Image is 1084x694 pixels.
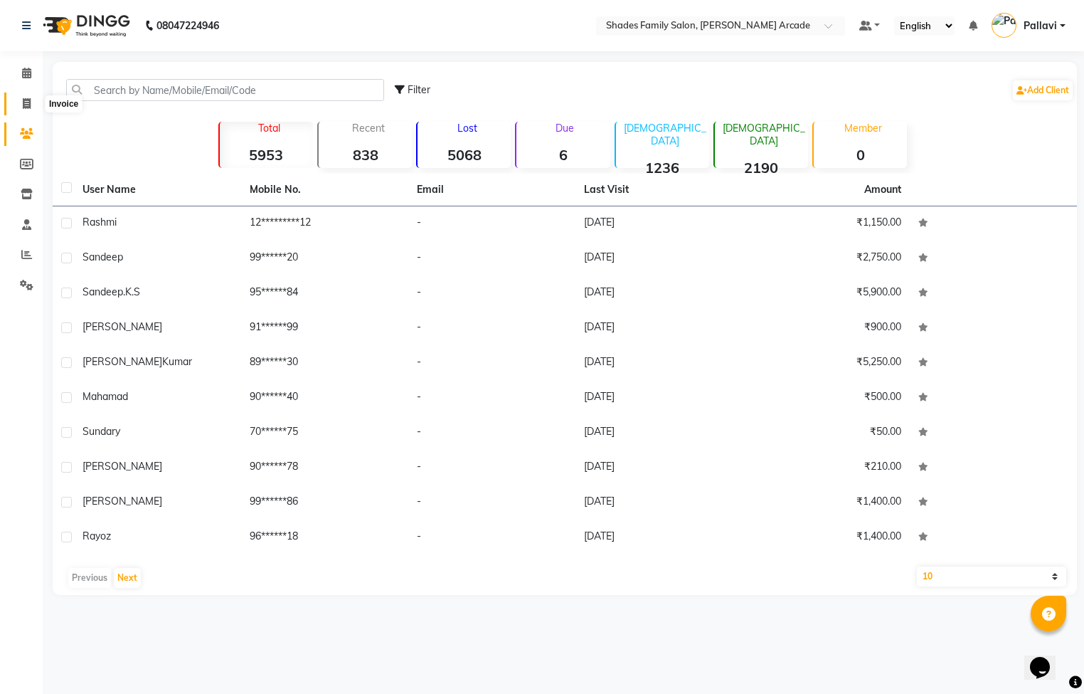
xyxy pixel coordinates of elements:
span: mahamad [83,390,128,403]
p: Due [519,122,610,135]
td: - [408,381,575,416]
p: Lost [423,122,511,135]
td: - [408,416,575,451]
span: Sundary [83,425,120,438]
strong: 838 [319,146,412,164]
td: ₹210.00 [743,451,910,485]
td: [DATE] [575,241,743,276]
td: [DATE] [575,346,743,381]
td: - [408,276,575,311]
span: [PERSON_NAME] [83,460,162,473]
span: rayoz [83,530,111,542]
strong: 2190 [715,159,808,177]
td: - [408,346,575,381]
th: Email [408,174,575,206]
td: - [408,520,575,555]
th: User Name [74,174,241,206]
td: - [408,485,575,520]
td: ₹1,400.00 [743,485,910,520]
a: Add Client [1013,80,1073,100]
td: [DATE] [575,416,743,451]
th: Mobile No. [241,174,408,206]
span: Pallavi [1024,19,1057,33]
p: Recent [324,122,412,135]
td: [DATE] [575,381,743,416]
td: - [408,451,575,485]
td: ₹5,250.00 [743,346,910,381]
span: kumar [162,355,192,368]
span: Filter [408,83,430,96]
p: [DEMOGRAPHIC_DATA] [721,122,808,147]
td: - [408,241,575,276]
td: ₹5,900.00 [743,276,910,311]
p: Member [819,122,907,135]
td: - [408,311,575,346]
td: - [408,206,575,241]
div: Invoice [46,95,82,112]
td: [DATE] [575,485,743,520]
button: Next [114,568,141,588]
span: [PERSON_NAME] [83,320,162,333]
span: [PERSON_NAME] [83,355,162,368]
strong: 6 [516,146,610,164]
img: logo [36,6,134,46]
span: Sandeep [83,251,123,263]
strong: 1236 [616,159,709,177]
td: ₹900.00 [743,311,910,346]
td: ₹1,400.00 [743,520,910,555]
th: Last Visit [575,174,743,206]
td: [DATE] [575,451,743,485]
strong: 5068 [418,146,511,164]
strong: 0 [814,146,907,164]
td: ₹1,150.00 [743,206,910,241]
p: Total [225,122,313,135]
td: [DATE] [575,311,743,346]
strong: 5953 [220,146,313,164]
td: ₹500.00 [743,381,910,416]
iframe: chat widget [1024,637,1070,680]
p: [DEMOGRAPHIC_DATA] [622,122,709,147]
span: [PERSON_NAME] [83,495,162,508]
span: Rashmi [83,216,117,228]
td: [DATE] [575,206,743,241]
th: Amount [856,174,910,206]
img: Pallavi [992,13,1016,38]
td: [DATE] [575,520,743,555]
span: sandeep.k.s [83,285,140,298]
td: [DATE] [575,276,743,311]
input: Search by Name/Mobile/Email/Code [66,79,384,101]
b: 08047224946 [156,6,219,46]
td: ₹2,750.00 [743,241,910,276]
td: ₹50.00 [743,416,910,451]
